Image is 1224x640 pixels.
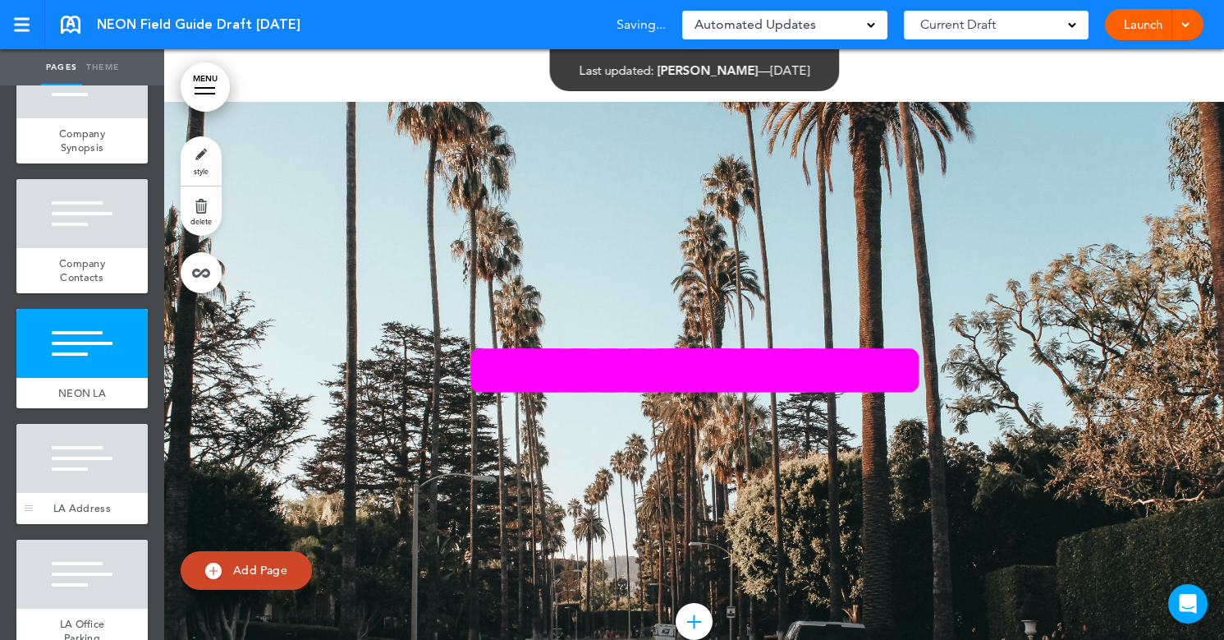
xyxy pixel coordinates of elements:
[579,62,653,78] span: Last updated:
[233,563,287,578] span: Add Page
[1168,584,1208,624] div: Open Intercom Messenger
[82,49,123,85] a: Theme
[41,49,82,85] a: Pages
[181,136,222,186] a: style
[16,378,148,409] a: NEON LA
[59,256,105,285] span: Company Contacts
[181,186,222,236] a: delete
[97,16,300,34] span: NEON Field Guide Draft [DATE]
[16,493,148,524] a: LA Address
[770,62,809,78] span: [DATE]
[920,13,996,36] span: Current Draft
[1117,9,1169,40] a: Launch
[657,62,758,78] span: [PERSON_NAME]
[16,248,148,293] a: Company Contacts
[181,551,312,590] a: Add Page
[16,118,148,163] a: Company Synopsis
[190,216,212,226] span: delete
[53,501,111,515] span: LA Address
[695,13,816,36] span: Automated Updates
[579,64,809,76] div: —
[617,18,666,31] span: Saving...
[205,563,222,579] img: add.svg
[194,166,209,176] span: style
[59,127,105,155] span: Company Synopsis
[181,62,230,112] a: MENU
[58,386,106,400] span: NEON LA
